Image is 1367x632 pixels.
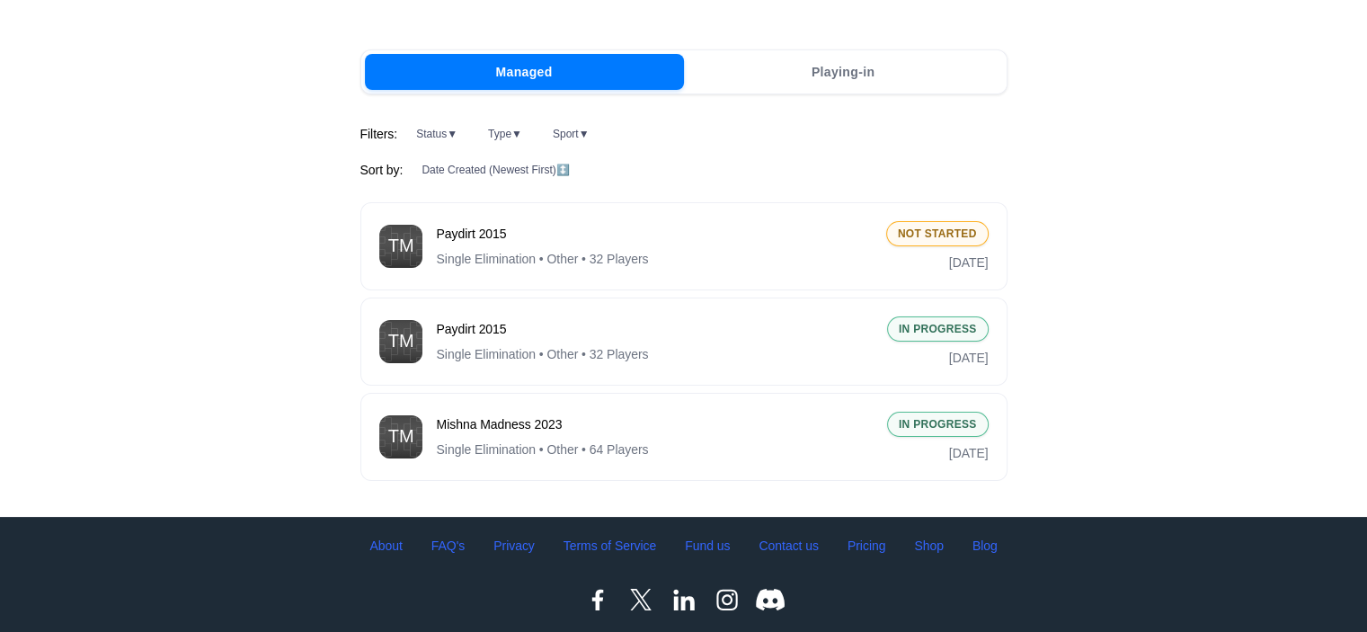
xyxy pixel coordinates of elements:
button: Sport▼ [541,123,601,145]
span: Single Elimination • Other • 64 Players [437,441,649,458]
span: Mishna Madness 2023 [437,415,873,433]
span: [DATE] [949,444,989,462]
a: FAQ's [431,535,465,556]
span: Paydirt 2015 [437,320,873,338]
a: Fund us [685,535,730,556]
div: Not Started [886,221,989,246]
span: [DATE] [949,254,989,271]
a: Pricing [848,535,885,556]
button: TournamentPaydirt 2015Single Elimination • Other • 32 PlayersIn Progress[DATE] [360,298,1007,386]
button: Managed [365,54,684,90]
img: Tournament [379,320,422,363]
span: Paydirt 2015 [437,225,872,243]
button: TournamentMishna Madness 2023Single Elimination • Other • 64 PlayersIn Progress[DATE] [360,393,1007,481]
a: Contact us [759,535,818,556]
a: Terms of Service [564,535,656,556]
a: About [369,535,402,556]
span: Single Elimination • Other • 32 Players [437,345,649,363]
img: Tournament [379,225,422,268]
span: Filters: [360,125,398,143]
span: [DATE] [949,349,989,367]
div: In Progress [887,412,989,437]
button: TournamentPaydirt 2015Single Elimination • Other • 32 PlayersNot Started[DATE] [360,202,1007,290]
a: Privacy [493,535,535,556]
button: Date Created (Newest First)↕️ [410,159,581,181]
button: Type▼ [476,123,534,145]
span: Sort by: [360,161,404,179]
div: In Progress [887,316,989,342]
span: Single Elimination • Other • 32 Players [437,250,649,268]
button: Status▼ [404,123,469,145]
a: Shop [914,535,944,556]
a: Blog [972,535,998,556]
img: Tournament [379,415,422,458]
button: Playing-in [684,54,1003,90]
